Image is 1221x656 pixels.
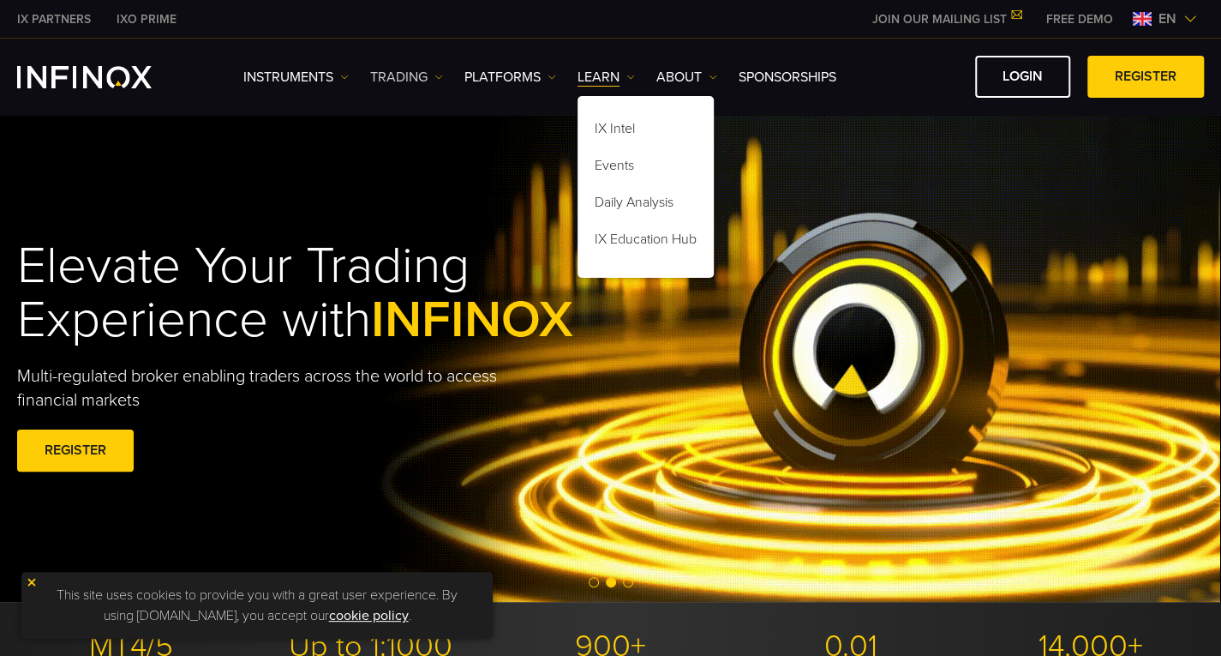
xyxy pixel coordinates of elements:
a: INFINOX Logo [17,66,192,88]
a: IX Education Hub [578,224,714,261]
span: INFINOX [371,289,573,351]
span: Go to slide 3 [623,577,633,587]
span: Go to slide 1 [589,577,599,587]
a: Daily Analysis [578,187,714,224]
a: Learn [578,67,635,87]
a: IX Intel [578,113,714,150]
a: LOGIN [975,56,1070,98]
a: INFINOX [104,10,189,28]
span: Go to slide 2 [606,577,616,587]
a: ABOUT [656,67,717,87]
a: INFINOX [4,10,104,28]
p: Multi-regulated broker enabling traders across the world to access financial markets [17,364,520,412]
a: REGISTER [1087,56,1204,98]
img: yellow close icon [26,576,38,588]
a: Instruments [243,67,349,87]
a: SPONSORSHIPS [739,67,836,87]
h1: Elevate Your Trading Experience with [17,239,646,347]
a: TRADING [370,67,443,87]
span: en [1152,9,1183,29]
a: INFINOX MENU [1033,10,1126,28]
a: Events [578,150,714,187]
a: PLATFORMS [464,67,556,87]
a: cookie policy [329,607,409,624]
p: This site uses cookies to provide you with a great user experience. By using [DOMAIN_NAME], you a... [30,581,484,630]
a: JOIN OUR MAILING LIST [859,12,1033,27]
a: REGISTER [17,430,134,472]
